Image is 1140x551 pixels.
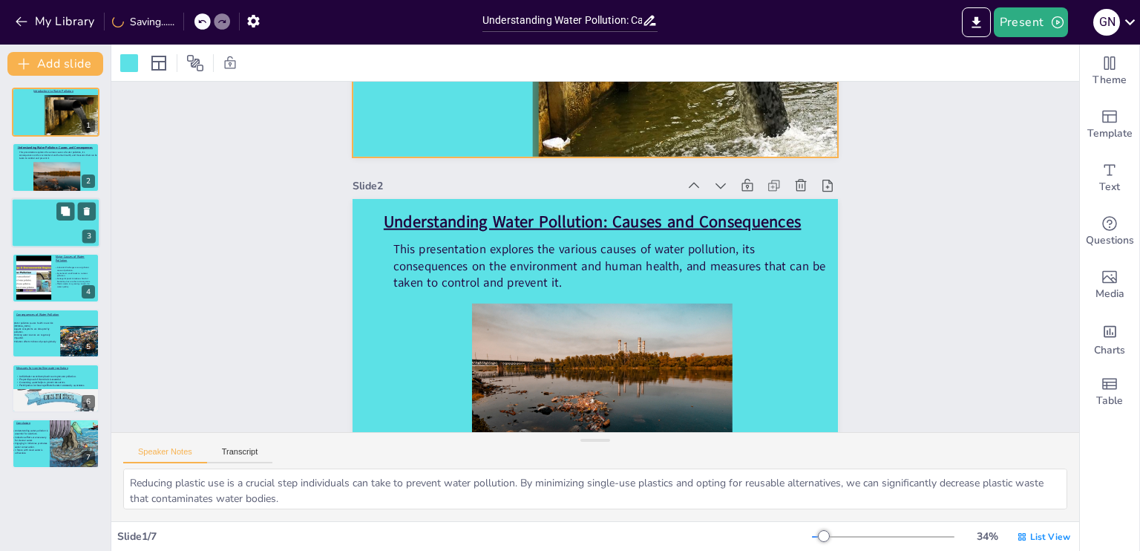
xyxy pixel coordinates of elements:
[1080,365,1139,419] div: Add a table
[12,309,99,358] div: https://cdn.sendsteps.com/images/logo/sendsteps_logo_white.pnghttps://cdn.sendsteps.com/images/lo...
[1099,179,1120,195] span: Text
[353,179,678,193] div: Slide 2
[15,449,43,455] span: A future with clean water is achievable.
[482,10,642,31] input: Insert title
[1095,286,1124,302] span: Media
[384,211,802,233] u: Understanding Water Pollution: Causes and Consequences
[82,119,95,132] div: 1
[15,429,48,436] span: Understanding water pollution is essential for solutions.
[56,202,74,220] button: Duplicate Slide
[19,381,65,384] span: Conserving water helps to protect resources.
[962,7,991,37] button: Export to PowerPoint
[1093,9,1120,36] div: G N
[1086,232,1134,249] span: Questions
[19,378,62,381] span: Proper disposal of chemicals is essential.
[12,364,99,413] div: https://cdn.sendsteps.com/images/logo/sendsteps_logo_white.pnghttps://cdn.sendsteps.com/images/lo...
[14,327,50,333] span: Aquatic ecosystems are disrupted by pollution.
[78,202,96,220] button: Delete Slide
[147,51,171,75] div: Layout
[16,421,30,425] u: Conclusion
[12,143,99,192] div: Understanding Water Pollution: Causes and ConsequencesThis presentation explores the various caus...
[1096,393,1123,409] span: Table
[57,283,90,288] span: Plastic waste is a growing concern for water quality.
[1093,7,1120,37] button: G N
[82,175,95,188] div: 2
[14,333,50,339] span: Drinking water sources are negatively impacted.
[82,451,95,464] div: 7
[11,198,100,248] div: 3
[7,52,103,76] button: Add slide
[1080,205,1139,258] div: Get real-time input from your audience
[14,321,53,327] span: Water pollution causes health issues like [MEDICAL_DATA].
[1080,45,1139,98] div: Change the overall theme
[34,89,73,93] span: ntroduction to Water Pollution
[19,384,85,387] span: Participation in clean-up efforts fosters community awareness.
[1092,72,1127,88] span: Theme
[82,285,95,299] div: 4
[1080,98,1139,151] div: Add ready made slides
[82,229,96,243] div: 3
[1030,531,1070,543] span: List View
[1080,312,1139,365] div: Add charts and graphs
[11,10,101,33] button: My Library
[56,255,85,263] u: Major Causes of Water Pollution
[15,436,46,443] span: Collective efforts are necessary for cleaner water.
[12,253,99,302] div: https://cdn.sendsteps.com/images/slides/2025_03_09_04_35-1xBAKuymkNs7Xm_W.jpegMajor Causes of Wat...
[969,529,1005,544] div: 34 %
[16,312,59,316] u: Consequences of Water Pollution
[82,340,95,353] div: 5
[186,54,204,72] span: Position
[57,278,91,283] span: Sewage disposal introduces harmful bacterias,virus or other microorganism.
[18,145,93,149] u: Understanding Water Pollution: Causes and Consequences
[82,395,95,408] div: 6
[12,88,99,137] div: https://cdn.sendsteps.com/images/logo/sendsteps_logo_white.pnghttps://cdn.sendsteps.com/images/lo...
[1080,258,1139,312] div: Add images, graphics, shapes or video
[19,150,97,159] span: This presentation explores the various causes of water pollution, its consequences on the environ...
[117,529,812,544] div: Slide 1 / 7
[19,375,76,378] span: Individuals can reduce plastic use to prevent pollution.
[207,447,273,463] button: Transcript
[33,89,34,93] span: I
[1094,342,1125,359] span: Charts
[15,442,48,449] span: Engaging in initiatives promotes water conservation.
[16,366,68,370] span: Measures for controlling water pollution
[393,241,825,291] span: This presentation explores the various causes of water pollution, its consequences on the environ...
[14,339,56,342] span: Pollution affects millions of people globally
[12,419,99,468] div: 7
[123,447,207,463] button: Speaker Notes
[1087,125,1133,142] span: Template
[112,15,174,29] div: Saving......
[123,469,1067,509] textarea: Lorem ipsumdolo si ametcon ad eli seddoeiusmod te incidid utlaboreet dolo magna aliqua, enima min...
[1080,151,1139,205] div: Add text boxes
[994,7,1068,37] button: Present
